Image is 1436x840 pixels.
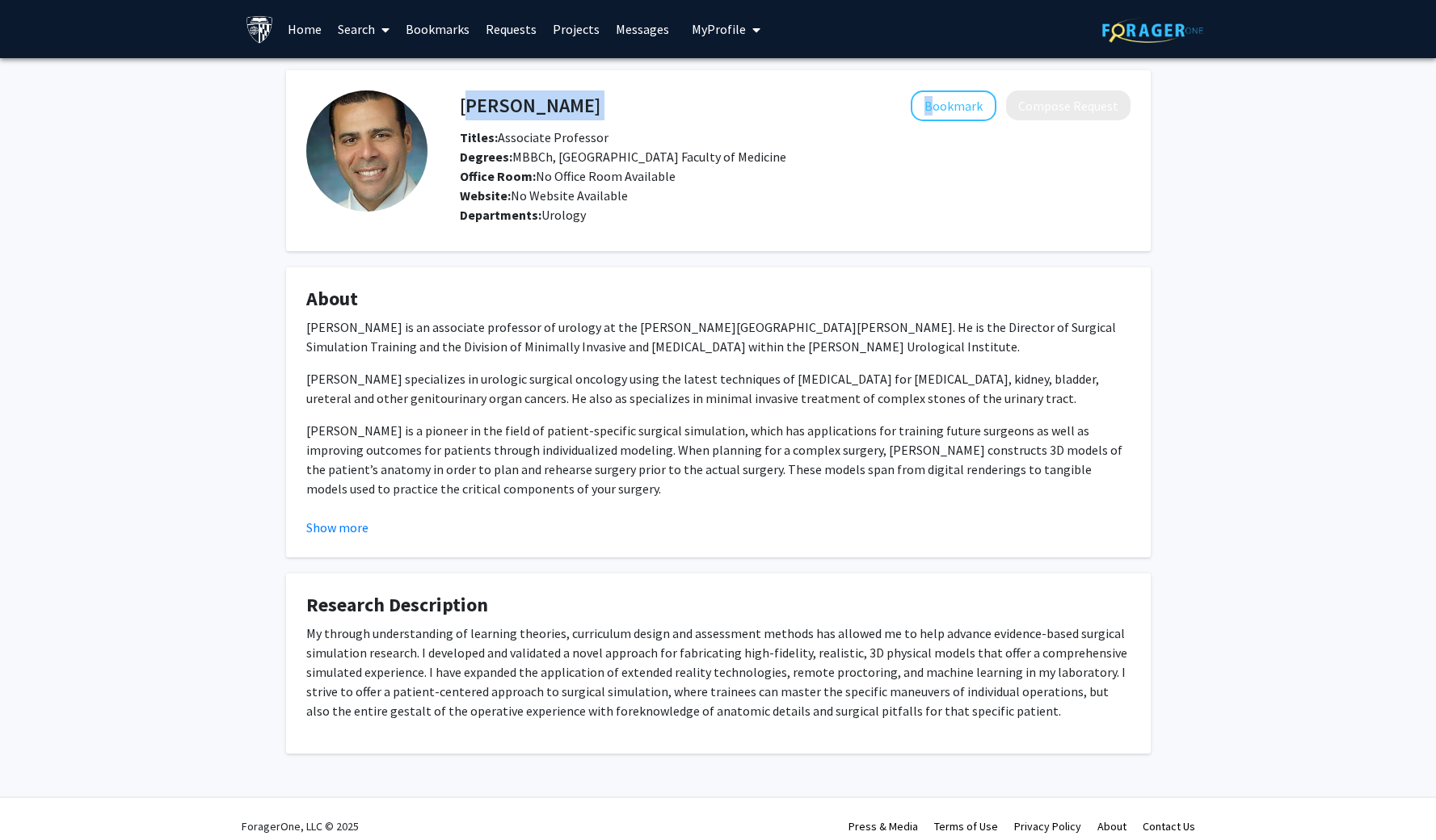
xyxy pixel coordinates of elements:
h4: [PERSON_NAME] [460,90,600,120]
span: No Office Room Available [460,168,676,184]
a: About [1097,819,1126,834]
img: ForagerOne Logo [1102,18,1203,43]
b: Departments: [460,207,541,223]
span: My Profile [692,21,746,37]
img: Profile Picture [306,90,427,212]
b: Degrees: [460,149,512,165]
b: Titles: [460,129,498,145]
button: Show more [306,518,368,537]
a: Home [280,1,330,57]
iframe: Chat [12,767,69,828]
img: Johns Hopkins University Logo [246,15,274,44]
span: MBBCh, [GEOGRAPHIC_DATA] Faculty of Medicine [460,149,786,165]
a: Contact Us [1143,819,1195,834]
b: Website: [460,187,511,204]
a: Messages [608,1,677,57]
button: Compose Request to Ahmed Ghazi [1006,90,1131,120]
span: Urology [541,207,586,223]
a: Terms of Use [934,819,998,834]
a: Bookmarks [398,1,478,57]
h4: Research Description [306,594,1131,617]
a: Projects [545,1,608,57]
button: Add Ahmed Ghazi to Bookmarks [911,90,996,121]
p: [PERSON_NAME] is a pioneer in the field of patient-specific surgical simulation, which has applic... [306,421,1131,498]
span: No Website Available [460,187,628,204]
a: Search [330,1,398,57]
p: [PERSON_NAME] specializes in urologic surgical oncology using the latest techniques of [MEDICAL_D... [306,369,1131,408]
b: Office Room: [460,168,536,184]
p: [PERSON_NAME] is an associate professor of urology at the [PERSON_NAME][GEOGRAPHIC_DATA][PERSON_N... [306,317,1131,356]
a: Press & Media [849,819,918,834]
p: My through understanding of learning theories, curriculum design and assessment methods has allow... [306,624,1131,720]
a: Requests [478,1,545,57]
a: Privacy Policy [1014,819,1081,834]
span: Associate Professor [460,129,609,145]
h4: About [306,288,1131,311]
